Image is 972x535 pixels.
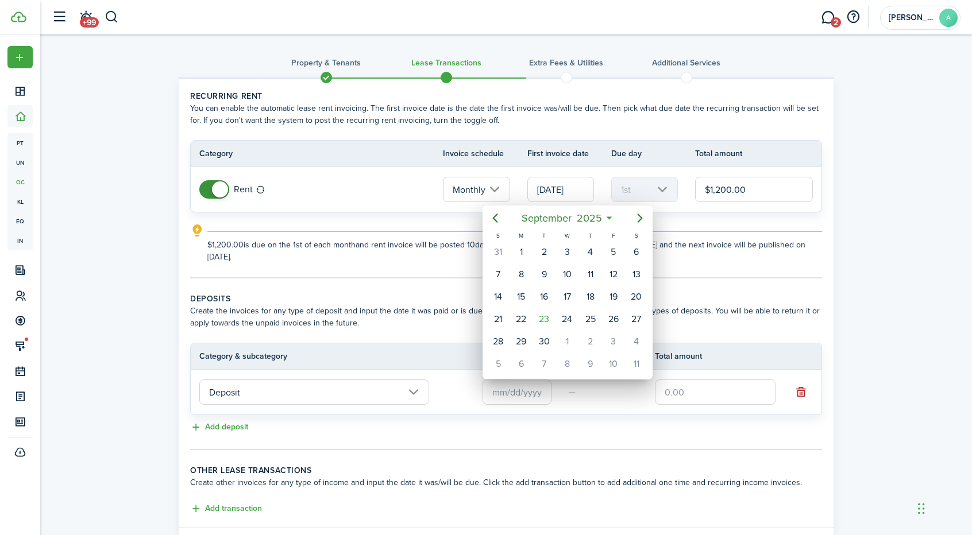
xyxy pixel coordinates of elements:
div: Friday, September 26, 2025 [605,311,622,328]
div: Wednesday, October 8, 2025 [559,355,576,373]
div: Thursday, October 9, 2025 [582,355,599,373]
div: Thursday, September 11, 2025 [582,266,599,283]
div: Tuesday, October 7, 2025 [536,355,553,373]
mbsc-button: September2025 [514,208,609,228]
div: T [579,231,602,241]
div: Friday, September 12, 2025 [605,266,622,283]
span: September [519,208,574,228]
div: Tuesday, September 30, 2025 [536,333,553,350]
div: Thursday, September 25, 2025 [582,311,599,328]
div: Saturday, October 11, 2025 [628,355,645,373]
div: Thursday, October 2, 2025 [582,333,599,350]
div: T [533,231,556,241]
div: Saturday, September 27, 2025 [628,311,645,328]
div: Today, Tuesday, September 23, 2025 [536,311,553,328]
div: Sunday, August 31, 2025 [489,243,507,261]
div: Saturday, September 20, 2025 [628,288,645,305]
div: Wednesday, September 10, 2025 [559,266,576,283]
div: Friday, September 19, 2025 [605,288,622,305]
div: Thursday, September 18, 2025 [582,288,599,305]
div: Wednesday, October 1, 2025 [559,333,576,350]
div: Sunday, October 5, 2025 [489,355,507,373]
div: Sunday, September 14, 2025 [489,288,507,305]
div: Tuesday, September 2, 2025 [536,243,553,261]
div: Saturday, September 13, 2025 [628,266,645,283]
div: S [625,231,648,241]
div: Friday, September 5, 2025 [605,243,622,261]
div: Monday, September 8, 2025 [513,266,530,283]
div: Sunday, September 28, 2025 [489,333,507,350]
div: Monday, September 1, 2025 [513,243,530,261]
div: Tuesday, September 9, 2025 [536,266,553,283]
div: Wednesday, September 24, 2025 [559,311,576,328]
div: Saturday, October 4, 2025 [628,333,645,350]
div: Wednesday, September 3, 2025 [559,243,576,261]
div: Sunday, September 7, 2025 [489,266,507,283]
div: W [556,231,579,241]
mbsc-button: Previous page [484,207,507,230]
mbsc-button: Next page [628,207,651,230]
div: Friday, October 3, 2025 [605,333,622,350]
div: Monday, September 22, 2025 [513,311,530,328]
div: Monday, September 15, 2025 [513,288,530,305]
div: Thursday, September 4, 2025 [582,243,599,261]
div: M [510,231,533,241]
div: F [602,231,625,241]
div: Saturday, September 6, 2025 [628,243,645,261]
div: Monday, October 6, 2025 [513,355,530,373]
div: Sunday, September 21, 2025 [489,311,507,328]
div: Monday, September 29, 2025 [513,333,530,350]
div: Wednesday, September 17, 2025 [559,288,576,305]
div: Friday, October 10, 2025 [605,355,622,373]
span: 2025 [574,208,604,228]
div: Tuesday, September 16, 2025 [536,288,553,305]
div: S [487,231,510,241]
